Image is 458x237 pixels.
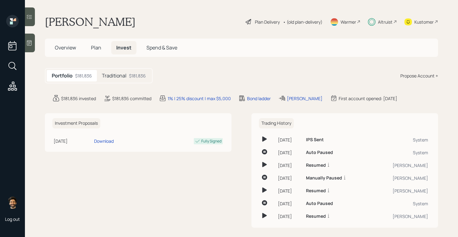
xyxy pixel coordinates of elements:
[374,149,428,156] div: System
[287,95,322,102] div: [PERSON_NAME]
[278,175,301,181] div: [DATE]
[374,175,428,181] div: [PERSON_NAME]
[306,150,333,155] h6: Auto Paused
[306,214,326,219] h6: Resumed
[259,118,294,128] h6: Trading History
[255,19,280,25] div: Plan Delivery
[247,95,271,102] div: Bond ladder
[116,44,131,51] span: Invest
[306,163,326,168] h6: Resumed
[55,44,76,51] span: Overview
[374,137,428,143] div: System
[94,138,114,144] div: Download
[283,19,322,25] div: • (old plan-delivery)
[52,73,73,79] h5: Portfolio
[54,138,92,144] div: [DATE]
[306,201,333,206] h6: Auto Paused
[75,72,92,79] div: $181,836
[306,175,342,181] h6: Manually Paused
[201,138,222,144] div: Fully Signed
[278,188,301,194] div: [DATE]
[278,137,301,143] div: [DATE]
[45,15,136,29] h1: [PERSON_NAME]
[129,72,146,79] div: $181,836
[278,149,301,156] div: [DATE]
[341,19,356,25] div: Warmer
[91,44,101,51] span: Plan
[278,200,301,207] div: [DATE]
[146,44,177,51] span: Spend & Save
[102,73,126,79] h5: Traditional
[374,213,428,220] div: [PERSON_NAME]
[61,95,96,102] div: $181,836 invested
[400,72,438,79] div: Propose Account +
[6,196,19,209] img: eric-schwartz-headshot.png
[374,188,428,194] div: [PERSON_NAME]
[414,19,434,25] div: Kustomer
[5,216,20,222] div: Log out
[378,19,393,25] div: Altruist
[306,137,324,142] h6: IPS Sent
[374,200,428,207] div: System
[374,162,428,169] div: [PERSON_NAME]
[306,188,326,193] h6: Resumed
[278,213,301,220] div: [DATE]
[339,95,397,102] div: First account opened: [DATE]
[168,95,231,102] div: 1% | 25% discount | max $5,000
[112,95,151,102] div: $181,836 committed
[52,118,100,128] h6: Investment Proposals
[278,162,301,169] div: [DATE]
